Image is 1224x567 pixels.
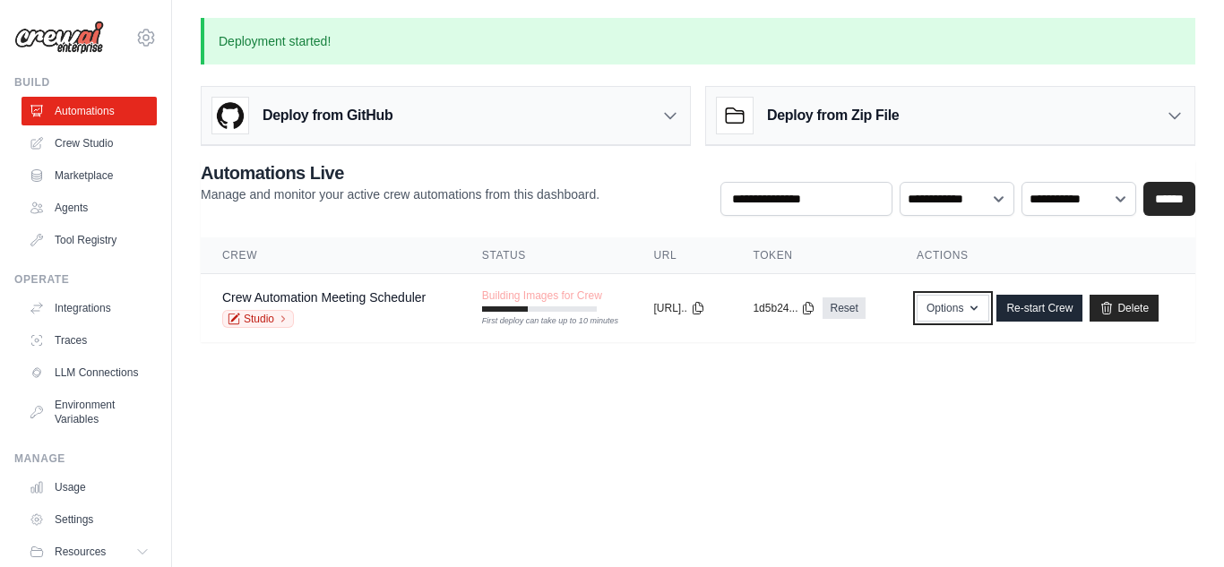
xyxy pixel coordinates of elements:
div: Operate [14,272,157,287]
a: Agents [22,193,157,222]
button: Resources [22,537,157,566]
th: Status [461,237,633,274]
a: Settings [22,505,157,534]
a: Marketplace [22,161,157,190]
a: LLM Connections [22,358,157,387]
th: Token [731,237,895,274]
th: Crew [201,237,461,274]
a: Automations [22,97,157,125]
th: Actions [895,237,1195,274]
a: Crew Automation Meeting Scheduler [222,290,426,305]
div: Manage [14,451,157,466]
a: Re-start Crew [996,295,1082,322]
button: 1d5b24... [753,301,815,315]
a: Studio [222,310,294,328]
h2: Automations Live [201,160,599,185]
img: Logo [14,21,104,55]
span: Resources [55,545,106,559]
button: Options [917,295,989,322]
p: Manage and monitor your active crew automations from this dashboard. [201,185,599,203]
div: First deploy can take up to 10 minutes [482,315,597,328]
a: Integrations [22,294,157,322]
img: GitHub Logo [212,98,248,133]
a: Traces [22,326,157,355]
span: Building Images for Crew [482,288,602,303]
th: URL [633,237,732,274]
a: Tool Registry [22,226,157,254]
a: Environment Variables [22,391,157,434]
h3: Deploy from GitHub [263,105,392,126]
a: Delete [1090,295,1159,322]
a: Crew Studio [22,129,157,158]
h3: Deploy from Zip File [767,105,899,126]
a: Usage [22,473,157,502]
div: Build [14,75,157,90]
p: Deployment started! [201,18,1195,64]
a: Reset [823,297,865,319]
